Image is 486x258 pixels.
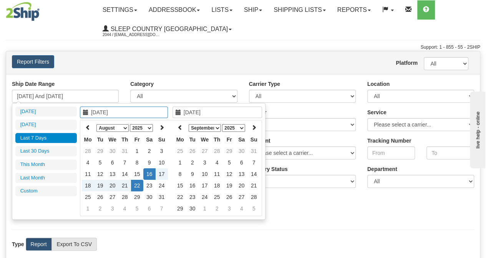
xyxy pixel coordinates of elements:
td: 1 [174,157,186,168]
td: 30 [143,191,156,203]
td: 26 [94,191,106,203]
select: Please ensure data set in report has been RECENTLY tracked from your Shipment History [249,175,356,188]
td: 3 [106,203,119,214]
span: 2044 / [EMAIL_ADDRESS][DOMAIN_NAME] [103,31,160,39]
td: 7 [119,157,131,168]
td: 24 [156,180,168,191]
a: Shipping lists [268,0,331,20]
a: Sleep Country [GEOGRAPHIC_DATA] 2044 / [EMAIL_ADDRESS][DOMAIN_NAME] [97,20,237,39]
li: [DATE] [15,120,77,130]
td: 20 [106,180,119,191]
td: 22 [174,191,186,203]
label: Tracking Number [367,137,411,145]
td: 13 [236,168,248,180]
label: Platform [396,59,412,67]
td: 10 [199,168,211,180]
td: 2 [94,203,106,214]
td: 4 [119,203,131,214]
li: Last 7 Days [15,133,77,143]
td: 31 [248,145,260,157]
th: We [199,134,211,145]
td: 18 [211,180,223,191]
th: Mo [82,134,94,145]
td: 30 [106,145,119,157]
th: Sa [143,134,156,145]
th: Th [211,134,223,145]
td: 5 [248,203,260,214]
td: 26 [186,145,199,157]
a: Addressbook [143,0,206,20]
button: Report Filters [12,55,54,68]
th: Su [248,134,260,145]
td: 14 [248,168,260,180]
a: Lists [206,0,238,20]
td: 14 [119,168,131,180]
th: Sa [236,134,248,145]
td: 5 [223,157,236,168]
li: Custom [15,186,77,196]
td: 29 [223,145,236,157]
td: 27 [199,145,211,157]
label: Please ensure data set in report has been RECENTLY tracked from your Shipment History [249,165,288,173]
td: 9 [186,168,199,180]
td: 26 [223,191,236,203]
td: 13 [106,168,119,180]
td: 5 [94,157,106,168]
li: This Month [15,159,77,170]
td: 30 [186,203,199,214]
label: Location [367,80,390,88]
label: Department [367,165,397,173]
a: Settings [97,0,143,20]
td: 6 [106,157,119,168]
th: Fr [223,134,236,145]
td: 3 [199,157,211,168]
td: 28 [211,145,223,157]
td: 7 [156,203,168,214]
td: 19 [94,180,106,191]
th: Tu [94,134,106,145]
td: 15 [174,180,186,191]
td: 27 [236,191,248,203]
li: [DATE] [15,107,77,117]
td: 29 [174,203,186,214]
td: 21 [119,180,131,191]
th: Mo [174,134,186,145]
div: Support: 1 - 855 - 55 - 2SHIP [6,44,480,51]
td: 18 [82,180,94,191]
td: 21 [248,180,260,191]
td: 2 [186,157,199,168]
td: 27 [106,191,119,203]
label: Ship Date Range [12,80,55,88]
label: Type [12,240,24,248]
td: 16 [186,180,199,191]
a: Reports [332,0,377,20]
td: 29 [131,191,143,203]
td: 4 [236,203,248,214]
td: 17 [199,180,211,191]
input: From [367,146,415,159]
td: 1 [199,203,211,214]
td: 2 [211,203,223,214]
td: 31 [119,145,131,157]
iframe: chat widget [468,90,485,168]
td: 4 [82,157,94,168]
td: 1 [82,203,94,214]
td: 23 [143,180,156,191]
td: 12 [94,168,106,180]
th: Fr [131,134,143,145]
label: Service [367,108,386,116]
td: 8 [131,157,143,168]
td: 25 [211,191,223,203]
td: 11 [211,168,223,180]
td: 29 [94,145,106,157]
span: Sleep Country [GEOGRAPHIC_DATA] [109,26,228,32]
td: 20 [236,180,248,191]
label: Account [249,137,270,145]
label: Carrier Type [249,80,280,88]
td: 22 [131,180,143,191]
td: 28 [119,191,131,203]
td: 10 [156,157,168,168]
td: 16 [143,168,156,180]
th: Tu [186,134,199,145]
td: 11 [82,168,94,180]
